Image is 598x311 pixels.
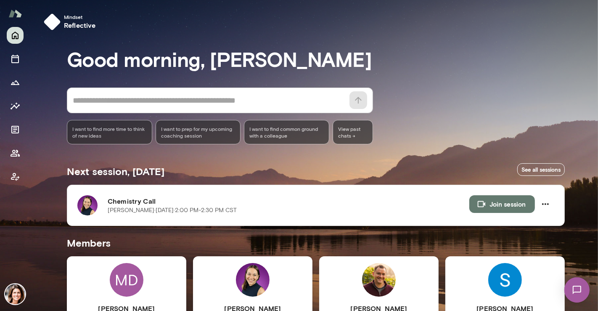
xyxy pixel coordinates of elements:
[67,236,565,250] h5: Members
[156,120,241,144] div: I want to prep for my upcoming coaching session
[67,120,152,144] div: I want to find more time to think of new ideas
[244,120,329,144] div: I want to find common ground with a colleague
[161,125,235,139] span: I want to prep for my upcoming coaching session
[7,168,24,185] button: Client app
[469,195,535,213] button: Join session
[7,145,24,162] button: Members
[67,47,565,71] h3: Good morning, [PERSON_NAME]
[64,20,96,30] h6: reflective
[249,125,324,139] span: I want to find common ground with a colleague
[108,196,469,206] h6: Chemistry Call
[108,206,237,215] p: [PERSON_NAME] · [DATE] · 2:00 PM-2:30 PM CST
[5,284,25,304] img: Gwen Throckmorton
[7,27,24,44] button: Home
[67,165,164,178] h5: Next session, [DATE]
[488,263,522,297] img: Shannon Payne
[362,263,396,297] img: Jeremy Person
[517,163,565,176] a: See all sessions
[7,74,24,91] button: Growth Plan
[7,98,24,114] button: Insights
[72,125,147,139] span: I want to find more time to think of new ideas
[110,263,143,297] div: MD
[44,13,61,30] img: mindset
[7,121,24,138] button: Documents
[236,263,270,297] img: Rehana Manejwala
[7,51,24,67] button: Sessions
[64,13,96,20] span: Mindset
[40,10,103,34] button: Mindsetreflective
[333,120,373,144] span: View past chats ->
[8,5,22,21] img: Mento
